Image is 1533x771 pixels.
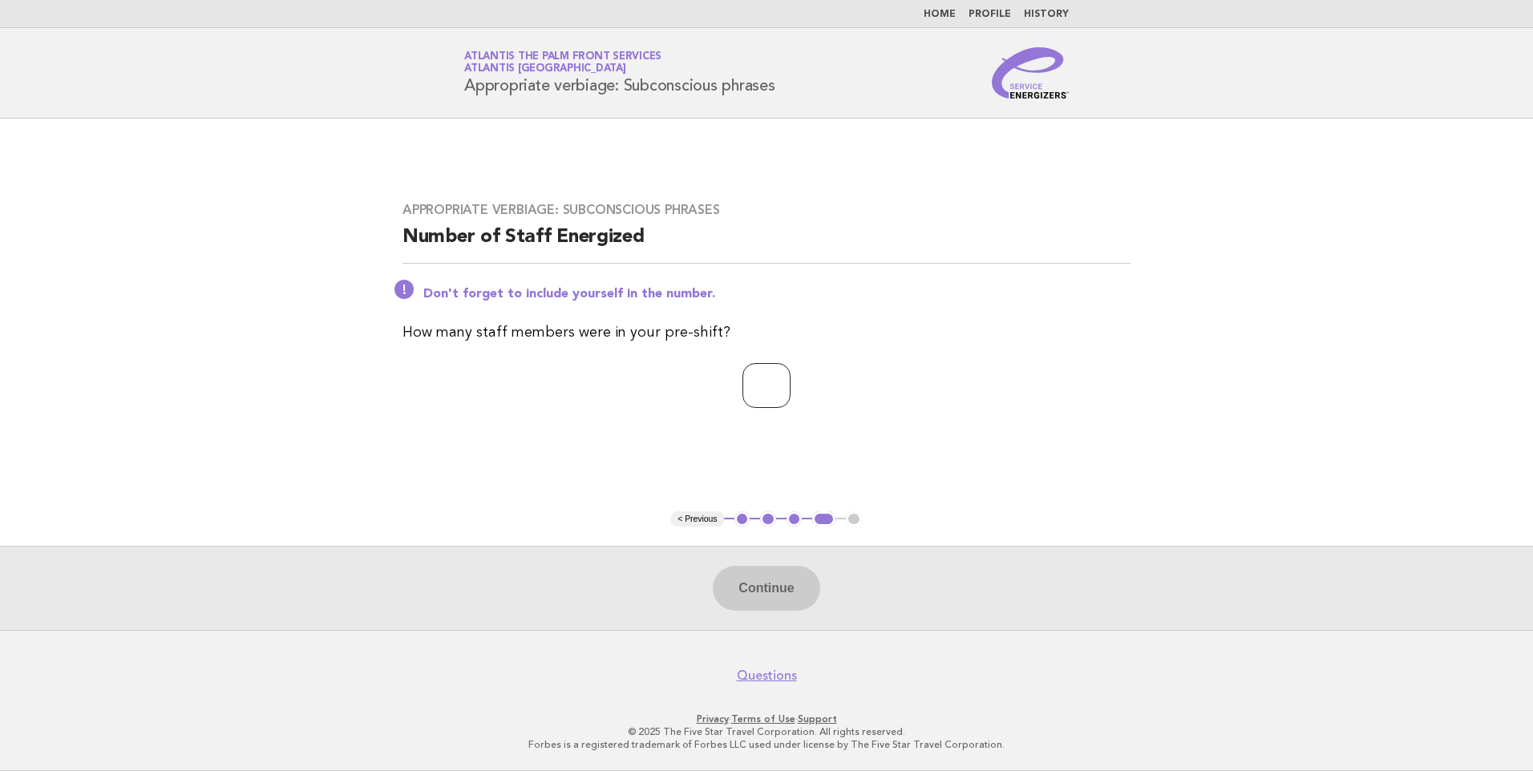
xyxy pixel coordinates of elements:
[798,713,837,725] a: Support
[276,712,1257,725] p: · ·
[671,511,723,527] button: < Previous
[992,47,1069,99] img: Service Energizers
[731,713,795,725] a: Terms of Use
[697,713,729,725] a: Privacy
[464,51,661,74] a: Atlantis The Palm Front ServicesAtlantis [GEOGRAPHIC_DATA]
[760,511,776,527] button: 2
[276,738,1257,751] p: Forbes is a registered trademark of Forbes LLC used under license by The Five Star Travel Corpora...
[734,511,750,527] button: 1
[402,224,1131,264] h2: Number of Staff Energized
[402,202,1131,218] h3: Appropriate verbiage: Subconscious phrases
[924,10,956,19] a: Home
[812,511,835,527] button: 4
[464,52,775,94] h1: Appropriate verbiage: Subconscious phrases
[423,286,1131,302] p: Don't forget to include yourself in the number.
[276,725,1257,738] p: © 2025 The Five Star Travel Corporation. All rights reserved.
[464,64,626,75] span: Atlantis [GEOGRAPHIC_DATA]
[402,321,1131,344] p: How many staff members were in your pre-shift?
[969,10,1011,19] a: Profile
[787,511,803,527] button: 3
[737,668,797,684] a: Questions
[1024,10,1069,19] a: History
